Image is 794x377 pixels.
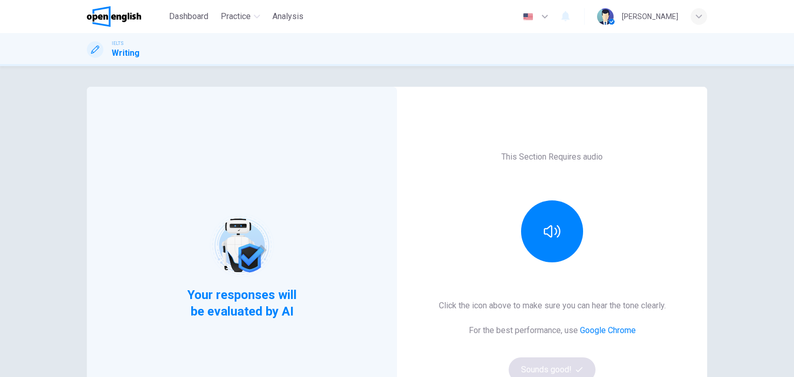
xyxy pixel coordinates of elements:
[112,47,140,59] h1: Writing
[165,7,212,26] button: Dashboard
[469,324,636,337] h6: For the best performance, use
[209,213,274,278] img: robot icon
[597,8,614,25] img: Profile picture
[112,40,124,47] span: IELTS
[179,287,305,320] span: Your responses will be evaluated by AI
[501,151,603,163] h6: This Section Requires audio
[439,300,666,312] h6: Click the icon above to make sure you can hear the tone clearly.
[268,7,308,26] button: Analysis
[221,10,251,23] span: Practice
[217,7,264,26] button: Practice
[87,6,141,27] img: OpenEnglish logo
[272,10,303,23] span: Analysis
[169,10,208,23] span: Dashboard
[87,6,165,27] a: OpenEnglish logo
[580,325,636,335] a: Google Chrome
[622,10,678,23] div: [PERSON_NAME]
[522,13,535,21] img: en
